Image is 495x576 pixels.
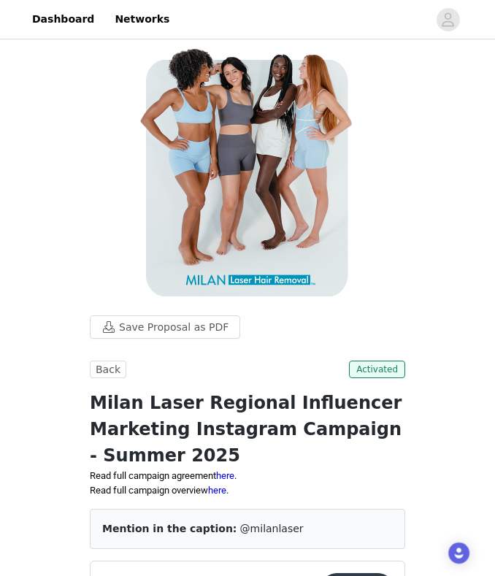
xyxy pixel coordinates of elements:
[448,542,469,564] div: Open Intercom Messenger
[240,523,304,534] span: @milanlaser
[23,3,103,36] a: Dashboard
[102,523,237,534] span: Mention in the caption:
[90,390,405,469] h1: Milan Laser Regional Influencer Marketing Instagram Campaign - Summer 2025
[90,361,126,378] button: Back
[216,470,234,481] a: here
[72,42,423,305] img: campaign image
[90,485,229,496] span: Read full campaign overview .
[90,470,237,481] span: Read full campaign agreement .
[90,315,240,339] button: Save Proposal as PDF
[208,485,226,496] a: here
[441,8,455,31] div: avatar
[106,3,178,36] a: Networks
[349,361,405,378] span: Activated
